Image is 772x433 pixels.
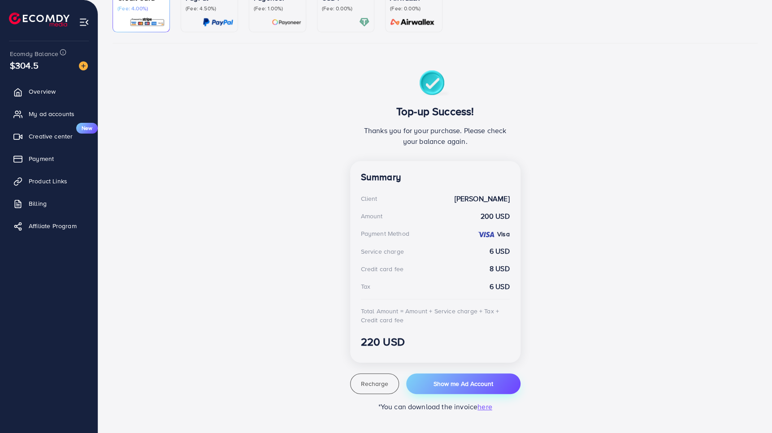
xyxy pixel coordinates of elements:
[490,264,510,274] strong: 8 USD
[480,211,509,221] strong: 200 USD
[7,105,91,123] a: My ad accounts
[361,335,510,348] h3: 220 USD
[7,127,91,145] a: Creative centerNew
[9,13,69,26] img: logo
[76,123,98,134] span: New
[477,231,495,238] img: credit
[350,373,399,394] button: Recharge
[7,150,91,168] a: Payment
[7,172,91,190] a: Product Links
[390,5,438,12] p: (Fee: 0.00%)
[254,5,301,12] p: (Fee: 1.00%)
[322,5,369,12] p: (Fee: 0.00%)
[361,229,409,238] div: Payment Method
[10,59,39,72] span: $304.5
[434,379,493,388] span: Show me Ad Account
[497,229,510,238] strong: Visa
[361,105,510,118] h3: Top-up Success!
[361,264,403,273] div: Credit card fee
[7,195,91,212] a: Billing
[29,154,54,163] span: Payment
[361,212,383,221] div: Amount
[29,132,73,141] span: Creative center
[361,282,370,291] div: Tax
[7,217,91,235] a: Affiliate Program
[29,109,74,118] span: My ad accounts
[79,61,88,70] img: image
[734,393,765,426] iframe: Chat
[361,172,510,183] h4: Summary
[130,17,165,27] img: card
[29,199,47,208] span: Billing
[454,194,509,204] strong: [PERSON_NAME]
[7,82,91,100] a: Overview
[359,17,369,27] img: card
[361,379,388,388] span: Recharge
[272,17,301,27] img: card
[79,17,89,27] img: menu
[361,125,510,147] p: Thanks you for your purchase. Please check your balance again.
[117,5,165,12] p: (Fee: 4.00%)
[186,5,233,12] p: (Fee: 4.50%)
[361,247,404,256] div: Service charge
[29,221,77,230] span: Affiliate Program
[361,307,510,325] div: Total Amount = Amount + Service charge + Tax + Credit card fee
[350,401,520,412] p: *You can download the invoice
[477,402,492,411] span: here
[29,177,67,186] span: Product Links
[361,194,377,203] div: Client
[29,87,56,96] span: Overview
[419,70,451,98] img: success
[406,373,520,394] button: Show me Ad Account
[490,281,510,292] strong: 6 USD
[203,17,233,27] img: card
[490,246,510,256] strong: 6 USD
[387,17,438,27] img: card
[10,49,58,58] span: Ecomdy Balance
